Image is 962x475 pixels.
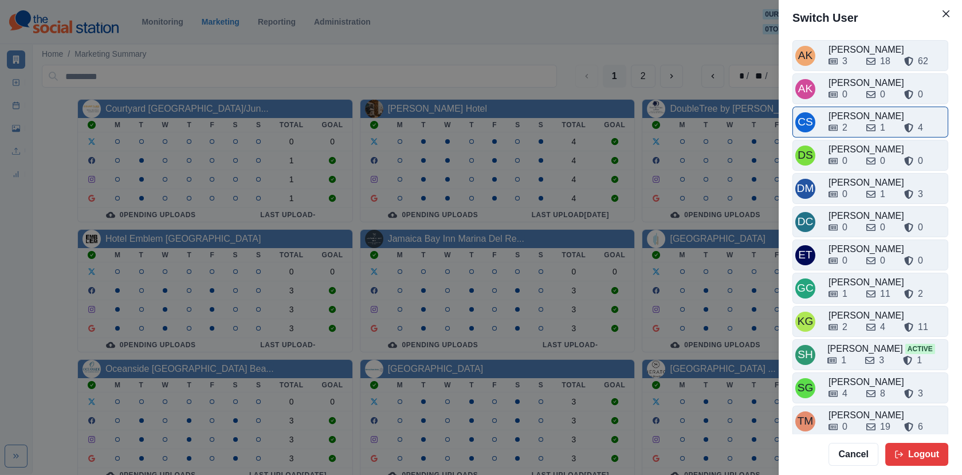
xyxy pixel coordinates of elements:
[798,75,813,103] div: Alicia Kalogeropoulos
[880,320,885,334] div: 4
[842,187,847,201] div: 0
[842,88,847,101] div: 0
[841,354,846,367] div: 1
[880,54,890,68] div: 18
[798,108,813,136] div: Crizalyn Servida
[918,221,923,234] div: 0
[879,354,884,367] div: 3
[880,154,885,168] div: 0
[798,341,813,368] div: Sara Haas
[798,308,814,335] div: Katrina Gallardo
[880,121,885,135] div: 1
[829,76,945,90] div: [PERSON_NAME]
[842,420,847,434] div: 0
[798,142,813,169] div: Dakota Saunders
[880,187,885,201] div: 1
[918,254,923,268] div: 0
[829,109,945,123] div: [PERSON_NAME]
[918,154,923,168] div: 0
[798,241,812,269] div: Emily Tanedo
[829,176,945,190] div: [PERSON_NAME]
[798,407,814,435] div: Tony Manalo
[842,254,847,268] div: 0
[829,443,878,466] button: Cancel
[880,387,885,401] div: 8
[880,287,890,301] div: 11
[798,374,814,402] div: Sarah Gleason
[829,309,945,323] div: [PERSON_NAME]
[842,320,847,334] div: 2
[798,42,813,69] div: Alex Kalogeropoulos
[829,143,945,156] div: [PERSON_NAME]
[829,209,945,223] div: [PERSON_NAME]
[880,254,885,268] div: 0
[918,88,923,101] div: 0
[798,208,814,235] div: David Colangelo
[797,175,814,202] div: Darwin Manalo
[918,121,923,135] div: 4
[880,88,885,101] div: 0
[842,54,847,68] div: 3
[829,409,945,422] div: [PERSON_NAME]
[842,221,847,234] div: 0
[829,242,945,256] div: [PERSON_NAME]
[827,342,945,356] div: [PERSON_NAME]
[829,43,945,57] div: [PERSON_NAME]
[880,420,890,434] div: 19
[918,54,928,68] div: 62
[842,154,847,168] div: 0
[829,375,945,389] div: [PERSON_NAME]
[937,5,955,23] button: Close
[880,221,885,234] div: 0
[917,354,922,367] div: 1
[842,121,847,135] div: 2
[918,287,923,301] div: 2
[885,443,948,466] button: Logout
[918,387,923,401] div: 3
[797,274,814,302] div: Gizelle Carlos
[918,420,923,434] div: 6
[918,187,923,201] div: 3
[842,387,847,401] div: 4
[905,344,935,354] span: Active
[918,320,928,334] div: 11
[842,287,847,301] div: 1
[829,276,945,289] div: [PERSON_NAME]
